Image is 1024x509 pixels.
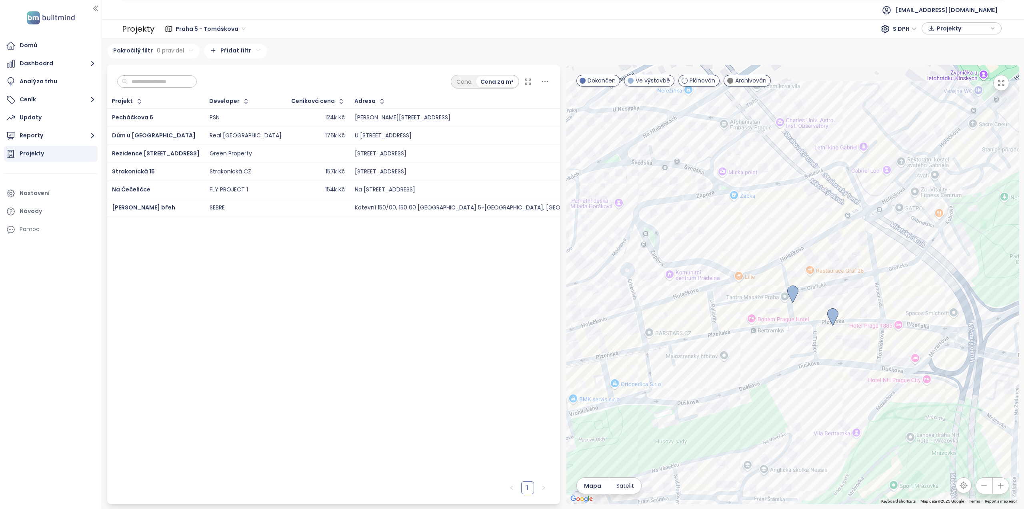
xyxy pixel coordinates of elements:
div: 124k Kč [325,114,345,121]
a: Návody [4,203,98,219]
img: logo [24,10,77,26]
div: [STREET_ADDRESS] [355,150,406,157]
span: [EMAIL_ADDRESS][DOMAIN_NAME] [896,0,998,20]
div: 176k Kč [325,132,345,139]
div: Green Property [210,150,252,157]
div: button [926,22,997,34]
div: Nastavení [20,188,50,198]
a: Strakonická 15 [112,167,155,175]
li: Následující strana [537,481,550,494]
div: Pomoc [20,224,40,234]
span: 0 pravidel [157,46,184,55]
a: Analýza trhu [4,74,98,90]
div: Adresa [354,99,376,104]
div: Cena za m² [476,76,518,87]
span: Praha 5 - Tomáškova [176,23,246,35]
div: Přidat filtr [204,44,267,58]
div: 154k Kč [325,186,345,193]
div: SEBRE [210,204,225,211]
span: Plánován [690,76,715,85]
div: Developer [209,99,240,104]
a: Pecháčkova 6 [112,113,153,121]
div: 157k Kč [326,168,345,175]
div: Projekt [112,99,133,104]
span: Projekty [937,22,988,34]
div: Ceníková cena [291,99,335,104]
div: Updaty [20,113,42,123]
a: Terms (opens in new tab) [969,499,980,503]
button: right [537,481,550,494]
span: left [509,485,514,490]
li: Předchozí strana [505,481,518,494]
div: Pokročilý filtr [107,44,200,58]
img: Google [568,494,595,504]
div: Projekty [122,21,154,37]
div: Real [GEOGRAPHIC_DATA] [210,132,282,139]
div: PSN [210,114,220,121]
span: Ve výstavbě [636,76,670,85]
a: Dům u [GEOGRAPHIC_DATA] [112,131,196,139]
button: Dashboard [4,56,98,72]
button: left [505,481,518,494]
a: Open this area in Google Maps (opens a new window) [568,494,595,504]
button: Mapa [577,478,609,494]
div: Domů [20,40,37,50]
a: 1 [522,482,534,494]
a: Updaty [4,110,98,126]
button: Satelit [609,478,641,494]
a: Projekty [4,146,98,162]
div: Projekty [20,149,44,159]
span: S DPH [893,23,917,35]
div: U [STREET_ADDRESS] [355,132,412,139]
span: Satelit [616,481,634,490]
div: Návody [20,206,42,216]
div: Na [STREET_ADDRESS] [355,186,415,193]
div: Pomoc [4,221,98,237]
span: Mapa [584,481,601,490]
div: [PERSON_NAME][STREET_ADDRESS] [355,114,450,121]
div: Kotevní 150/00, 150 00 [GEOGRAPHIC_DATA] 5-[GEOGRAPHIC_DATA], [GEOGRAPHIC_DATA] [355,204,605,211]
a: Report a map error [985,499,1017,503]
a: [PERSON_NAME] břeh [112,203,175,211]
span: right [541,485,546,490]
span: Archivován [735,76,766,85]
li: 1 [521,481,534,494]
div: FLY PROJECT 1 [210,186,248,193]
span: Dokončen [588,76,616,85]
a: Nastavení [4,185,98,201]
a: Rezidence [STREET_ADDRESS] [112,149,200,157]
button: Keyboard shortcuts [881,499,916,504]
div: Cena [452,76,476,87]
div: Strakonická CZ [210,168,251,175]
button: Ceník [4,92,98,108]
span: Map data ©2025 Google [920,499,964,503]
button: Reporty [4,128,98,144]
div: [STREET_ADDRESS] [355,168,406,175]
a: Domů [4,38,98,54]
a: Na Čečeličce [112,185,150,193]
div: Analýza trhu [20,76,57,87]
